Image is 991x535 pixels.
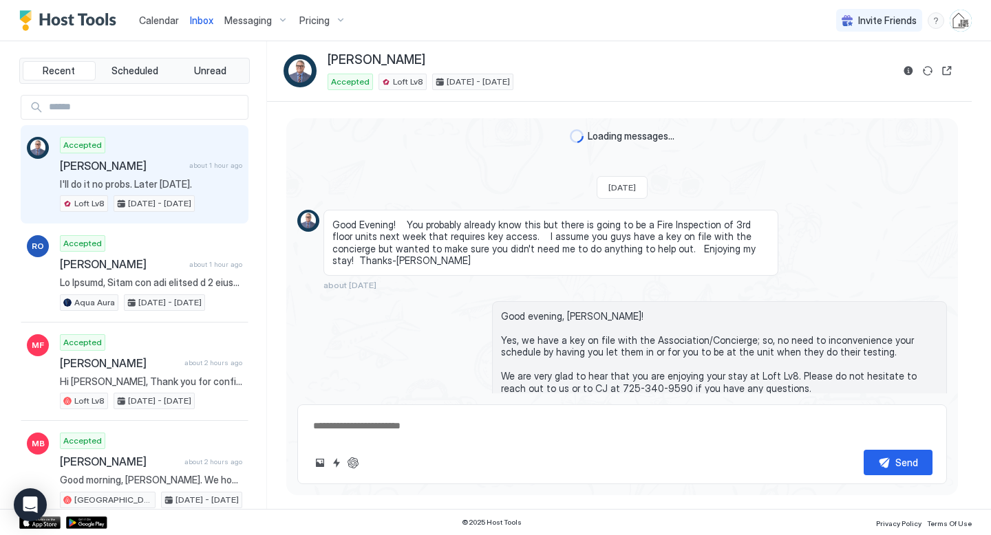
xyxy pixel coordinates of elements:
[98,61,171,80] button: Scheduled
[32,339,44,351] span: MF
[323,280,376,290] span: about [DATE]
[927,515,972,529] a: Terms Of Use
[331,76,370,88] span: Accepted
[919,63,936,79] button: Sync reservation
[60,178,242,190] span: I'll do it no probs. Later [DATE].
[66,516,107,529] a: Google Play Store
[501,310,938,419] span: Good evening, [PERSON_NAME]! Yes, we have a key on file with the Association/Concierge; so, no ne...
[184,457,242,466] span: about 2 hours ago
[60,356,179,370] span: [PERSON_NAME]
[63,336,102,349] span: Accepted
[927,519,972,527] span: Terms Of Use
[864,450,933,475] button: Send
[190,13,213,28] a: Inbox
[43,96,248,119] input: Input Field
[173,61,246,80] button: Unread
[60,455,179,468] span: [PERSON_NAME]
[939,63,955,79] button: Open reservation
[570,129,584,143] div: loading
[858,14,917,27] span: Invite Friends
[462,518,522,527] span: © 2025 Host Tools
[950,10,972,32] div: User profile
[60,375,242,388] span: Hi [PERSON_NAME], Thank you for confirming that 34610184336 is the best number to use if we need ...
[74,296,115,309] span: Aqua Aura
[393,76,423,88] span: Loft Lv8
[63,139,102,151] span: Accepted
[19,58,250,84] div: tab-group
[895,455,918,470] div: Send
[74,395,105,407] span: Loft Lv8
[900,63,917,79] button: Reservation information
[299,14,330,27] span: Pricing
[447,76,510,88] span: [DATE] - [DATE]
[189,161,242,170] span: about 1 hour ago
[184,358,242,367] span: about 2 hours ago
[60,159,184,173] span: [PERSON_NAME]
[588,130,674,142] span: Loading messages...
[32,240,44,252] span: RO
[138,296,202,309] span: [DATE] - [DATE]
[312,455,328,471] button: Upload image
[328,52,425,68] span: [PERSON_NAME]
[60,474,242,486] span: Good morning, [PERSON_NAME]. We hope this message finds you well! Ahead of your arrival we wanted...
[224,14,272,27] span: Messaging
[23,61,96,80] button: Recent
[139,14,179,26] span: Calendar
[194,65,226,77] span: Unread
[63,237,102,250] span: Accepted
[74,494,152,506] span: [GEOGRAPHIC_DATA]
[876,519,921,527] span: Privacy Policy
[345,455,361,471] button: ChatGPT Auto Reply
[876,515,921,529] a: Privacy Policy
[14,488,47,521] div: Open Intercom Messenger
[19,516,61,529] a: App Store
[60,276,242,289] span: Lo Ipsumd, Sitam con adi elitsed d 2 eiusm temp inc 5 utlabo et Dolo Magn aliq Eni, Adminimv 7qu ...
[111,65,158,77] span: Scheduled
[928,12,944,29] div: menu
[139,13,179,28] a: Calendar
[332,219,769,267] span: Good Evening! You probably already know this but there is going to be a Fire Inspection of 3rd fl...
[74,197,105,210] span: Loft Lv8
[60,257,184,271] span: [PERSON_NAME]
[608,182,636,193] span: [DATE]
[175,494,239,506] span: [DATE] - [DATE]
[189,260,242,269] span: about 1 hour ago
[128,197,191,210] span: [DATE] - [DATE]
[128,395,191,407] span: [DATE] - [DATE]
[43,65,75,77] span: Recent
[63,435,102,447] span: Accepted
[328,455,345,471] button: Quick reply
[190,14,213,26] span: Inbox
[19,10,122,31] a: Host Tools Logo
[32,437,45,450] span: MB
